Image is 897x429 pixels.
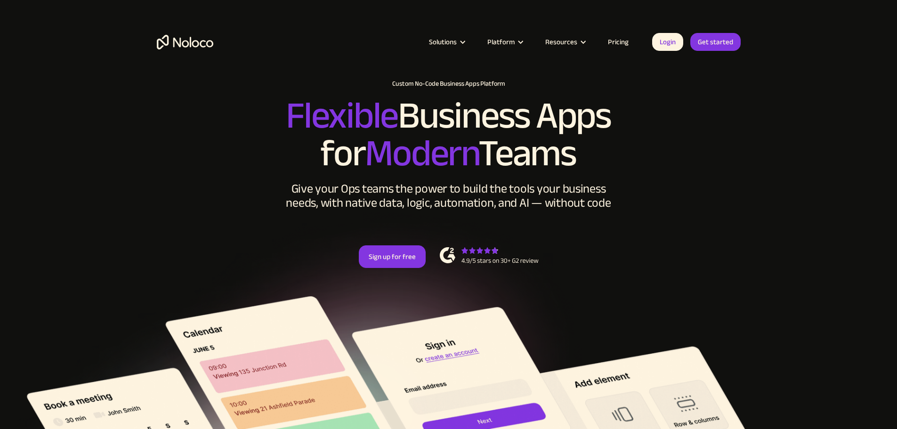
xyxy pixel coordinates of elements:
div: Platform [487,36,515,48]
div: Resources [533,36,596,48]
div: Solutions [417,36,476,48]
a: Login [652,33,683,51]
h2: Business Apps for Teams [157,97,741,172]
a: Pricing [596,36,640,48]
a: Get started [690,33,741,51]
span: Modern [365,118,478,188]
div: Platform [476,36,533,48]
a: Sign up for free [359,245,426,268]
div: Give your Ops teams the power to build the tools your business needs, with native data, logic, au... [284,182,614,210]
div: Solutions [429,36,457,48]
a: home [157,35,213,49]
span: Flexible [286,81,398,151]
div: Resources [545,36,577,48]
